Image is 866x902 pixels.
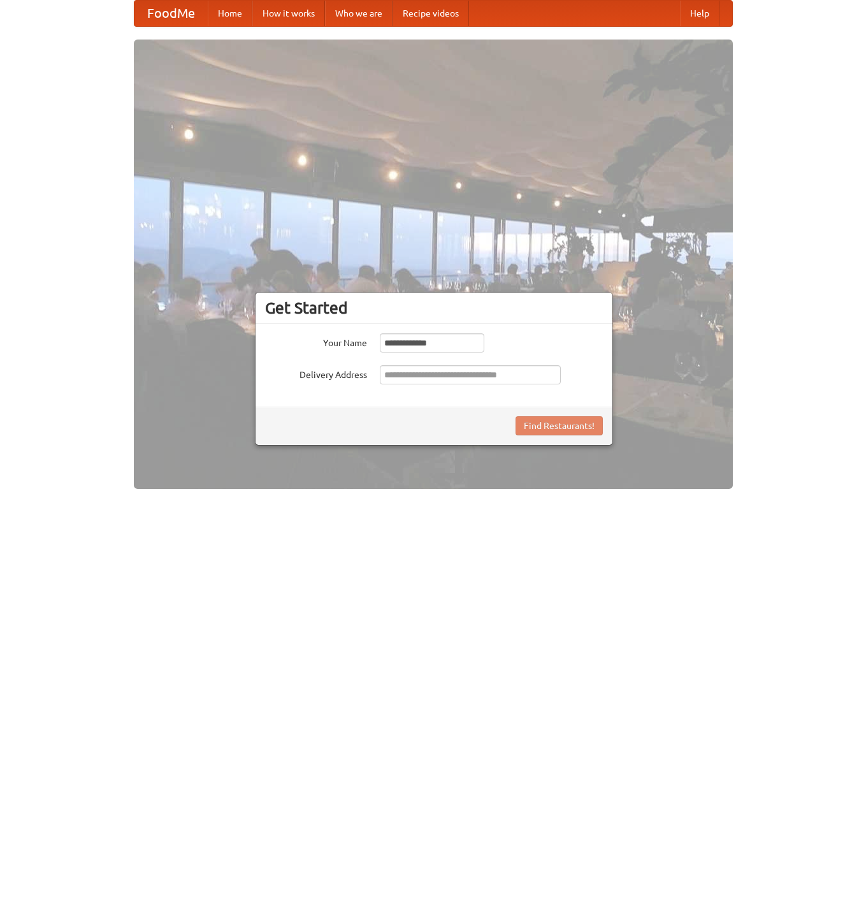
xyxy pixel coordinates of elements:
[325,1,393,26] a: Who we are
[265,333,367,349] label: Your Name
[265,365,367,381] label: Delivery Address
[516,416,603,435] button: Find Restaurants!
[208,1,252,26] a: Home
[252,1,325,26] a: How it works
[134,1,208,26] a: FoodMe
[393,1,469,26] a: Recipe videos
[680,1,719,26] a: Help
[265,298,603,317] h3: Get Started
